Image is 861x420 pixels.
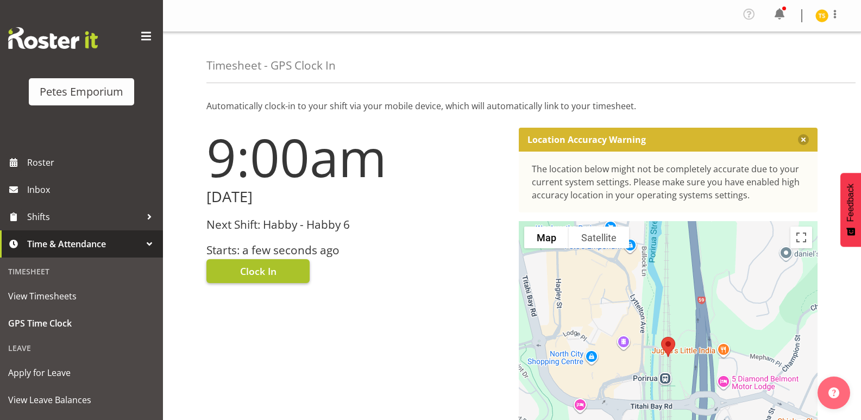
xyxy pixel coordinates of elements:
[8,365,155,381] span: Apply for Leave
[3,310,160,337] a: GPS Time Clock
[524,227,569,248] button: Show street map
[8,315,155,331] span: GPS Time Clock
[27,209,141,225] span: Shifts
[3,283,160,310] a: View Timesheets
[206,259,310,283] button: Clock In
[569,227,629,248] button: Show satellite imagery
[40,84,123,100] div: Petes Emporium
[846,184,856,222] span: Feedback
[27,181,158,198] span: Inbox
[840,173,861,247] button: Feedback - Show survey
[3,260,160,283] div: Timesheet
[206,218,506,231] h3: Next Shift: Habby - Habby 6
[206,244,506,256] h3: Starts: a few seconds ago
[206,128,506,186] h1: 9:00am
[527,134,646,145] p: Location Accuracy Warning
[206,99,818,112] p: Automatically clock-in to your shift via your mobile device, which will automatically link to you...
[240,264,276,278] span: Clock In
[27,154,158,171] span: Roster
[206,189,506,205] h2: [DATE]
[815,9,828,22] img: tamara-straker11292.jpg
[8,392,155,408] span: View Leave Balances
[8,27,98,49] img: Rosterit website logo
[3,337,160,359] div: Leave
[532,162,805,202] div: The location below might not be completely accurate due to your current system settings. Please m...
[790,227,812,248] button: Toggle fullscreen view
[8,288,155,304] span: View Timesheets
[3,359,160,386] a: Apply for Leave
[27,236,141,252] span: Time & Attendance
[206,59,336,72] h4: Timesheet - GPS Clock In
[798,134,809,145] button: Close message
[828,387,839,398] img: help-xxl-2.png
[3,386,160,413] a: View Leave Balances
